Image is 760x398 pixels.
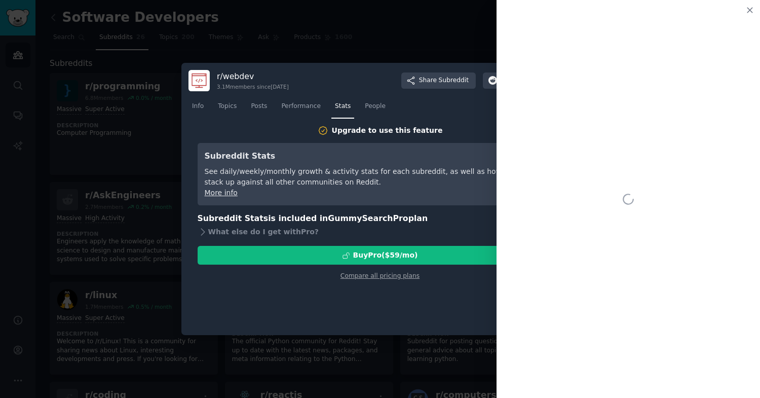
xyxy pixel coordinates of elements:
[331,98,354,119] a: Stats
[278,98,324,119] a: Performance
[328,213,408,223] span: GummySearch Pro
[281,102,321,111] span: Performance
[419,76,469,85] span: Share
[483,73,554,89] button: Viewon Reddit
[332,125,443,136] div: Upgrade to use this feature
[335,102,351,111] span: Stats
[340,272,420,279] a: Compare all pricing plans
[353,250,418,261] div: Buy Pro ($ 59 /mo )
[198,225,563,239] div: What else do I get with Pro ?
[214,98,240,119] a: Topics
[365,102,386,111] span: People
[188,98,207,119] a: Info
[205,189,238,197] a: More info
[218,102,237,111] span: Topics
[205,150,556,163] h3: Subreddit Stats
[198,212,563,225] h3: Subreddit Stats is included in plan
[439,76,469,85] span: Subreddit
[198,246,563,265] button: BuyPro($59/mo)
[251,102,267,111] span: Posts
[247,98,271,119] a: Posts
[205,166,556,188] div: See daily/weekly/monthly growth & activity stats for each subreddit, as well as how these stats s...
[361,98,389,119] a: People
[401,73,476,89] button: ShareSubreddit
[217,83,289,90] div: 3.1M members since [DATE]
[192,102,204,111] span: Info
[188,70,210,91] img: webdev
[217,71,289,82] h3: r/ webdev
